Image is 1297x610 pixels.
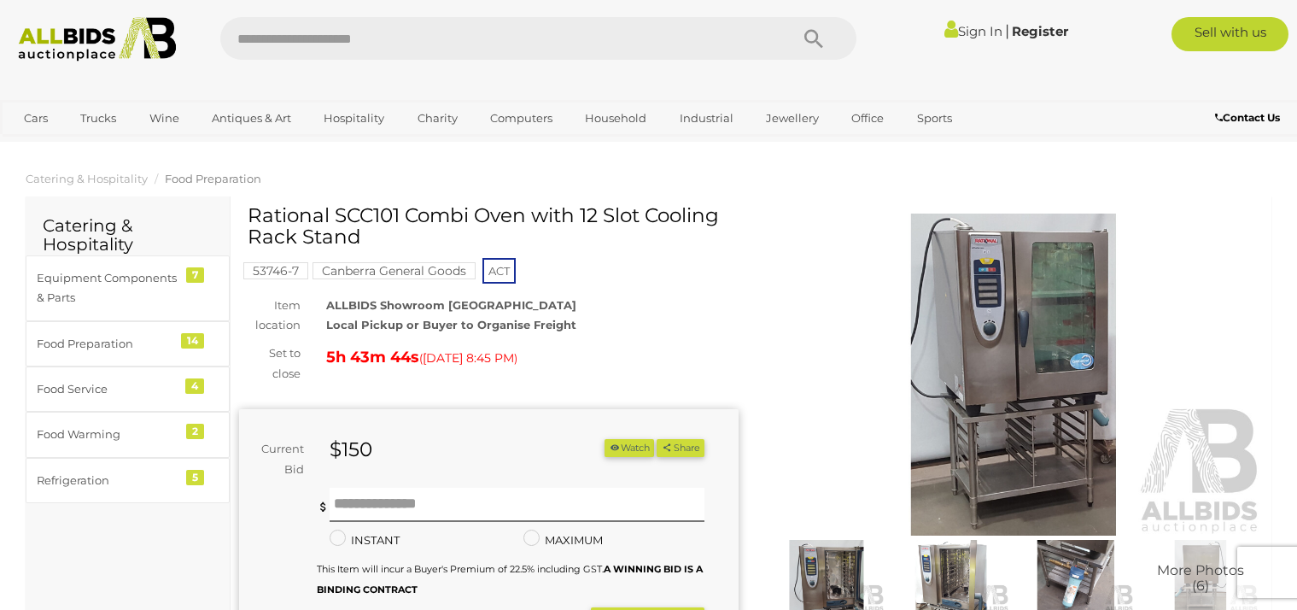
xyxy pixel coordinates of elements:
a: Cars [13,104,59,132]
span: More Photos (6) [1157,564,1244,594]
a: Food Preparation [165,172,261,185]
h1: Rational SCC101 Combi Oven with 12 Slot Cooling Rack Stand [248,205,734,249]
a: Equipment Components & Parts 7 [26,255,230,321]
div: Food Warming [37,425,178,444]
div: Set to close [226,343,313,384]
span: | [1005,21,1009,40]
div: 2 [186,424,204,439]
mark: Canberra General Goods [313,262,476,279]
strong: $150 [330,437,372,461]
a: Household [574,104,657,132]
a: Trucks [69,104,127,132]
button: Search [771,17,856,60]
a: Industrial [669,104,745,132]
div: Equipment Components & Parts [37,268,178,308]
b: A WINNING BID IS A BINDING CONTRACT [317,563,703,595]
a: Food Warming 2 [26,412,230,457]
span: ACT [482,258,516,284]
img: Rational SCC101 Combi Oven with 12 Slot Cooling Rack Stand [764,214,1264,536]
label: MAXIMUM [523,531,603,550]
button: Share [657,439,704,457]
small: This Item will incur a Buyer's Premium of 22.5% including GST. [317,563,703,595]
a: Food Preparation 14 [26,321,230,367]
mark: 53746-7 [243,262,308,279]
a: Food Service 4 [26,367,230,412]
div: Food Service [37,379,178,399]
a: Sign In [944,23,1002,39]
a: Catering & Hospitality [26,172,148,185]
label: INSTANT [330,531,400,550]
a: Antiques & Art [201,104,302,132]
li: Watch this item [605,439,654,457]
a: Wine [138,104,190,132]
a: 53746-7 [243,264,308,278]
a: [GEOGRAPHIC_DATA] [13,132,156,161]
strong: Local Pickup or Buyer to Organise Freight [326,318,576,331]
a: Jewellery [755,104,830,132]
strong: ALLBIDS Showroom [GEOGRAPHIC_DATA] [326,298,576,312]
div: Refrigeration [37,471,178,490]
strong: 5h 43m 44s [326,348,419,367]
div: Item location [226,296,313,336]
span: [DATE] 8:45 PM [423,350,514,366]
a: Register [1012,23,1068,39]
a: Refrigeration 5 [26,458,230,503]
div: 5 [186,470,204,485]
div: 4 [185,378,204,394]
div: 7 [186,267,204,283]
div: Current Bid [239,439,317,479]
a: Canberra General Goods [313,264,476,278]
b: Contact Us [1215,111,1280,124]
span: ( ) [419,351,517,365]
a: Hospitality [313,104,395,132]
div: 14 [181,333,204,349]
a: Sell with us [1171,17,1288,51]
img: Allbids.com.au [9,17,184,62]
a: Computers [479,104,564,132]
div: Food Preparation [37,334,178,354]
a: Contact Us [1215,109,1284,127]
a: Sports [906,104,963,132]
button: Watch [605,439,654,457]
h2: Catering & Hospitality [43,216,213,254]
a: Office [840,104,895,132]
a: Charity [406,104,469,132]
